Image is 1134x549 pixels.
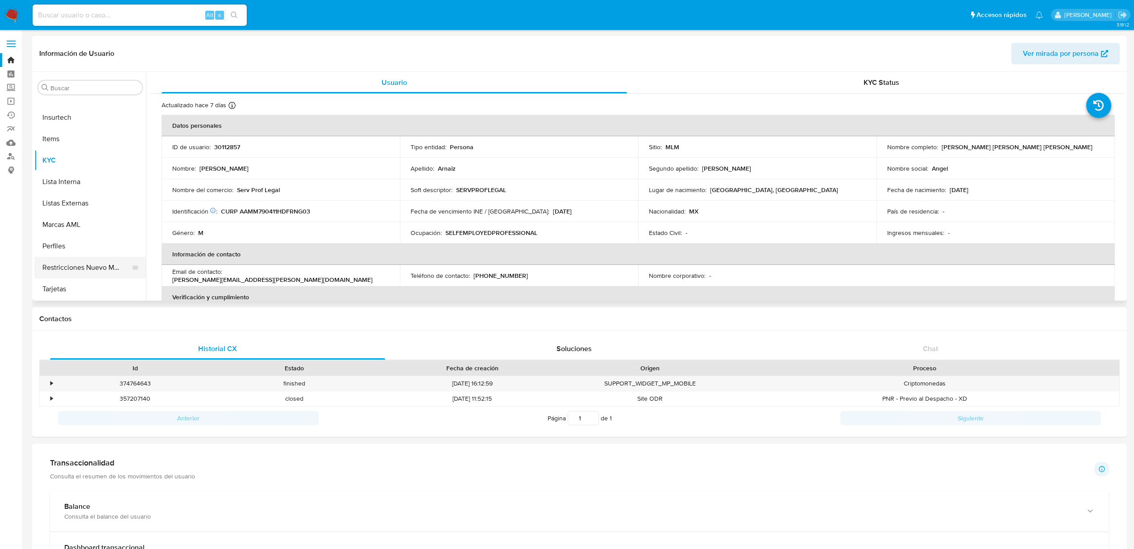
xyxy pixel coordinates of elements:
div: [DATE] 16:12:59 [374,376,570,391]
div: [DATE] 11:52:15 [374,391,570,406]
p: Nombre corporativo : [649,272,706,280]
h1: Información de Usuario [39,49,114,58]
span: Accesos rápidos [976,10,1026,20]
div: Proceso [736,364,1113,373]
p: Segundo apellido : [649,164,698,172]
p: [DATE] [553,207,572,215]
p: CURP AAMM790411HDFRNG03 [221,207,310,215]
p: Estado Civil : [649,229,682,237]
button: Restricciones Nuevo Mundo [34,257,139,278]
button: Ver mirada por persona [1011,43,1120,64]
div: Estado [221,364,368,373]
p: [PERSON_NAME] [199,164,249,172]
p: [PERSON_NAME][EMAIL_ADDRESS][PERSON_NAME][DOMAIN_NAME] [172,276,373,284]
p: Tipo entidad : [411,143,446,151]
p: 30112857 [214,143,240,151]
button: Insurtech [34,107,146,128]
span: KYC Status [864,77,899,88]
p: SERVPROFLEGAL [456,186,506,194]
p: Nombre del comercio : [172,186,233,194]
p: SELFEMPLOYEDPROFESSIONAL [445,229,537,237]
th: Datos personales [162,115,1115,136]
span: Página de [548,411,612,425]
button: Tarjetas [34,278,146,300]
p: marianathalie.grajeda@mercadolibre.com.mx [1064,11,1115,19]
button: Anterior [58,411,319,425]
div: finished [215,376,374,391]
p: [PERSON_NAME] [PERSON_NAME] [PERSON_NAME] [942,143,1092,151]
button: Listas Externas [34,193,146,214]
div: closed [215,391,374,406]
span: 1 [610,414,612,423]
p: [PHONE_NUMBER] [474,272,528,280]
p: [DATE] [950,186,968,194]
p: MLM [665,143,679,151]
div: PNR - Previo al Despacho - XD [730,391,1119,406]
p: ID de usuario : [172,143,211,151]
input: Buscar [50,84,139,92]
span: Usuario [382,77,407,88]
p: Nacionalidad : [649,207,685,215]
p: Identificación : [172,207,217,215]
div: Id [62,364,208,373]
button: KYC [34,150,146,171]
th: Verificación y cumplimiento [162,286,1115,308]
p: [PERSON_NAME] [702,164,751,172]
p: MX [689,207,698,215]
p: - [685,229,687,237]
p: Angel [932,164,948,172]
span: s [218,11,221,19]
div: Origen [577,364,723,373]
p: Actualizado hace 7 días [162,101,226,109]
p: Nombre : [172,164,196,172]
h1: Contactos [39,314,1120,323]
p: Ocupación : [411,229,442,237]
p: - [709,272,711,280]
p: - [943,207,944,215]
div: Criptomonedas [730,376,1119,391]
p: Email de contacto : [172,268,222,276]
span: Soluciones [557,344,592,354]
div: Site ODR [570,391,730,406]
button: Perfiles [34,235,146,257]
p: Soft descriptor : [411,186,453,194]
div: • [50,379,53,388]
p: Nombre social : [887,164,928,172]
button: search-icon [225,9,243,21]
div: Fecha de creación [380,364,564,373]
p: Fecha de nacimiento : [887,186,946,194]
p: Serv Prof Legal [237,186,280,194]
p: M [198,229,204,237]
div: SUPPORT_WIDGET_MP_MOBILE [570,376,730,391]
button: Items [34,128,146,150]
th: Información de contacto [162,243,1115,265]
div: 374764643 [55,376,215,391]
a: Notificaciones [1035,11,1043,19]
div: 357207140 [55,391,215,406]
button: Lista Interna [34,171,146,193]
p: Teléfono de contacto : [411,272,470,280]
div: • [50,394,53,403]
button: Marcas AML [34,214,146,235]
p: Persona [450,143,474,151]
p: Lugar de nacimiento : [649,186,706,194]
p: Apellido : [411,164,434,172]
p: [GEOGRAPHIC_DATA], [GEOGRAPHIC_DATA] [710,186,838,194]
button: Siguiente [840,411,1101,425]
p: País de residencia : [887,207,939,215]
input: Buscar usuario o caso... [33,9,247,21]
a: Salir [1118,10,1127,20]
p: Fecha de vencimiento INE / [GEOGRAPHIC_DATA] : [411,207,549,215]
span: Alt [206,11,213,19]
button: Buscar [42,84,49,91]
p: Sitio : [649,143,662,151]
p: Género : [172,229,195,237]
span: Chat [923,344,938,354]
span: Ver mirada por persona [1023,43,1099,64]
p: - [948,229,950,237]
span: Historial CX [198,344,237,354]
p: Nombre completo : [887,143,938,151]
p: Arnaiz [438,164,456,172]
p: Ingresos mensuales : [887,229,944,237]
